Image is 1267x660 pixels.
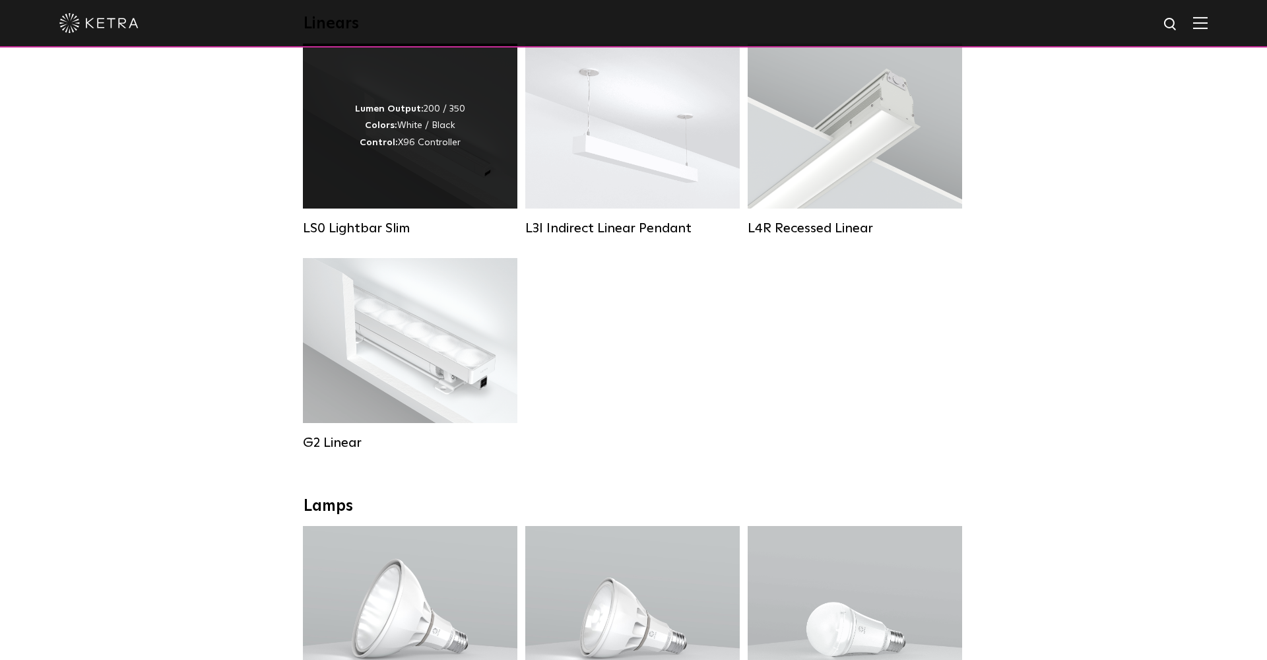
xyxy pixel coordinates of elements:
div: LS0 Lightbar Slim [303,220,517,236]
img: Hamburger%20Nav.svg [1193,16,1208,29]
img: search icon [1163,16,1179,33]
strong: Control: [360,138,398,147]
div: L3I Indirect Linear Pendant [525,220,740,236]
div: 200 / 350 White / Black X96 Controller [355,101,465,151]
a: L4R Recessed Linear Lumen Output:400 / 600 / 800 / 1000Colors:White / BlackControl:Lutron Clear C... [748,44,962,238]
div: Lamps [304,497,963,516]
img: ketra-logo-2019-white [59,13,139,33]
a: L3I Indirect Linear Pendant Lumen Output:400 / 600 / 800 / 1000Housing Colors:White / BlackContro... [525,44,740,238]
strong: Colors: [365,121,397,130]
a: LS0 Lightbar Slim Lumen Output:200 / 350Colors:White / BlackControl:X96 Controller [303,44,517,238]
div: G2 Linear [303,435,517,451]
strong: Lumen Output: [355,104,424,114]
a: G2 Linear Lumen Output:400 / 700 / 1000Colors:WhiteBeam Angles:Flood / [GEOGRAPHIC_DATA] / Narrow... [303,258,517,453]
div: L4R Recessed Linear [748,220,962,236]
